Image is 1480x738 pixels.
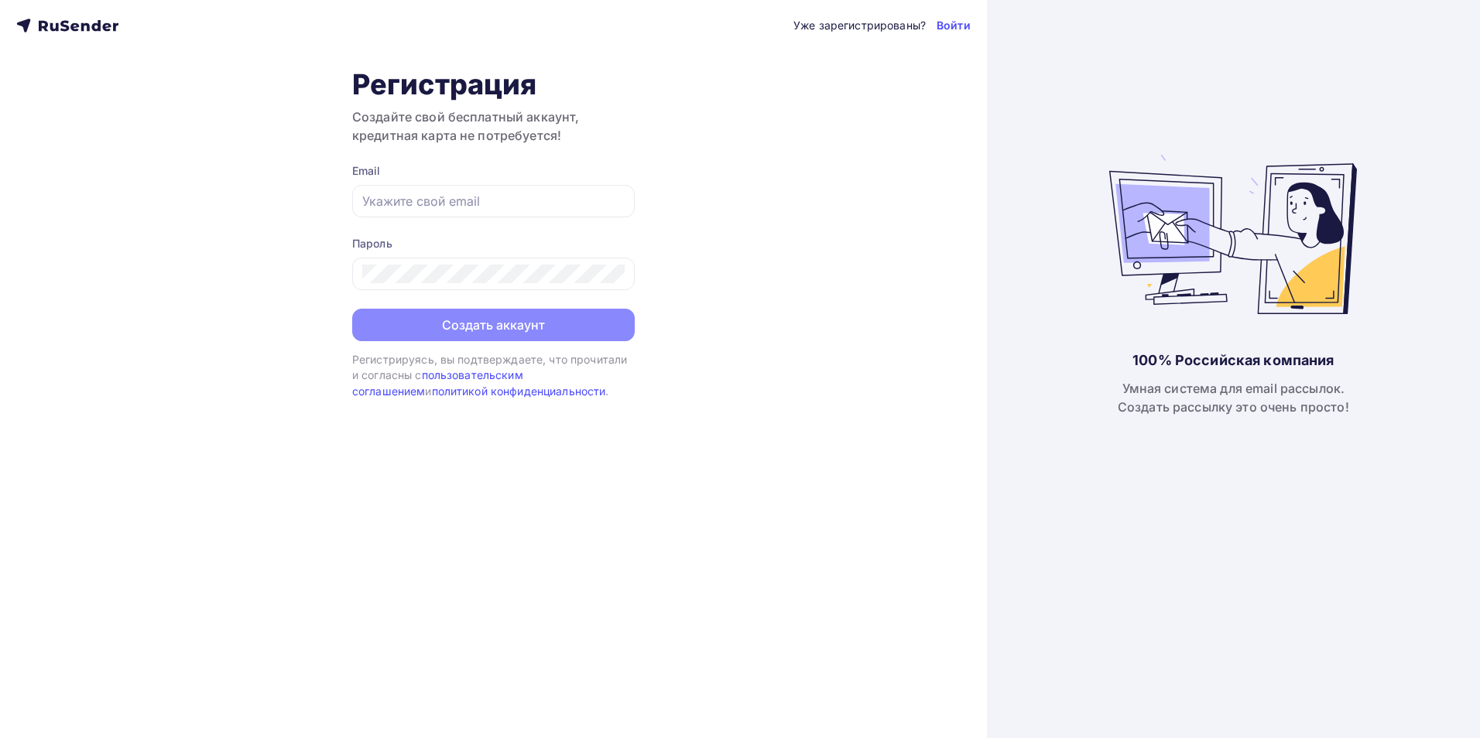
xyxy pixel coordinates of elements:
a: политикой конфиденциальности [432,384,606,398]
button: Создать аккаунт [352,309,635,341]
input: Укажите свой email [362,192,625,210]
div: Регистрируясь, вы подтверждаете, что прочитали и согласны с и . [352,352,635,399]
div: Умная система для email рассылок. Создать рассылку это очень просто! [1118,379,1349,416]
a: Войти [937,18,971,33]
div: Email [352,163,635,179]
div: 100% Российская компания [1132,351,1334,370]
a: пользовательским соглашением [352,368,523,397]
h3: Создайте свой бесплатный аккаунт, кредитная карта не потребуется! [352,108,635,145]
h1: Регистрация [352,67,635,101]
div: Уже зарегистрированы? [793,18,926,33]
div: Пароль [352,236,635,251]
